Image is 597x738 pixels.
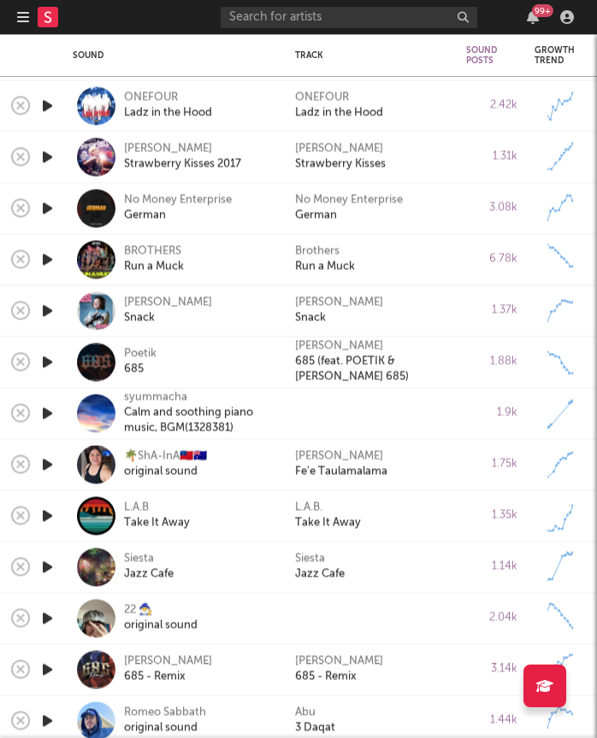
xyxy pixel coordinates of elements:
[295,706,316,721] a: Abu
[124,706,206,721] div: Romeo Sabbath
[295,296,383,311] a: [PERSON_NAME]
[466,96,517,116] div: 2.42k
[124,654,212,685] a: [PERSON_NAME]685 - Remix
[124,618,198,634] div: original sound
[124,567,174,583] div: Jazz Cafe
[124,721,206,736] div: original sound
[124,449,207,480] a: 🌴ShA-InA🇼🇸🇦🇺original sound
[466,147,517,167] div: 1.31k
[466,659,517,680] div: 3.14k
[295,654,383,670] a: [PERSON_NAME]
[124,516,190,531] div: Take It Away
[124,449,207,465] div: 🌴ShA-InA🇼🇸🇦🇺
[124,603,198,618] div: 22 🧙‍♂️
[295,244,340,260] a: Brothers
[532,4,553,17] div: 99 +
[295,567,345,583] a: Jazz Cafe
[124,244,184,275] a: BROTHERSRun a Muck
[124,91,212,121] a: ONEFOURLadz in the Hood
[295,106,383,121] a: Ladz in the Hood
[124,501,190,516] div: L.A.B
[295,721,335,736] a: 3 Daqat
[295,157,386,173] a: Strawberry Kisses
[124,193,232,208] div: No Money Enterprise
[124,296,212,326] a: [PERSON_NAME]Snack
[124,390,274,436] a: syummachaCalm and soothing piano music, BGM(1328381)
[295,449,383,465] a: [PERSON_NAME]
[295,354,449,385] a: 685 (feat. POETIK & [PERSON_NAME] 685)
[124,311,212,326] div: Snack
[124,670,212,685] div: 685 - Remix
[535,45,577,66] div: Growth Trend
[295,91,349,106] a: ONEFOUR
[466,557,517,577] div: 1.14k
[124,193,232,224] a: No Money EnterpriseGerman
[73,50,269,61] div: Sound
[124,654,212,670] div: [PERSON_NAME]
[124,706,206,736] a: Romeo Sabbathoriginal sound
[124,406,274,436] div: Calm and soothing piano music, BGM(1328381)
[527,10,539,24] button: 99+
[295,552,325,567] a: Siesta
[295,516,361,531] a: Take It Away
[124,91,212,106] div: ONEFOUR
[124,347,157,378] a: Poetik685
[295,208,337,224] a: German
[295,260,355,275] a: Run a Muck
[124,390,274,406] div: syummacha
[124,362,157,378] div: 685
[221,7,477,28] input: Search for artists
[295,501,322,516] a: L.A.B.
[466,198,517,219] div: 3.08k
[124,244,184,260] div: BROTHERS
[124,501,190,531] a: L.A.BTake It Away
[124,260,184,275] div: Run a Muck
[466,403,517,424] div: 1.9k
[124,142,241,157] div: [PERSON_NAME]
[124,603,198,634] a: 22 🧙‍♂️original sound
[466,249,517,270] div: 6.78k
[124,296,212,311] div: [PERSON_NAME]
[466,608,517,629] div: 2.04k
[295,465,387,480] a: Fe'e Taulamalama
[295,193,403,208] a: No Money Enterprise
[295,142,383,157] a: [PERSON_NAME]
[124,552,174,567] div: Siesta
[124,157,241,173] div: Strawberry Kisses 2017
[466,45,497,66] div: Sound Posts
[124,106,212,121] div: Ladz in the Hood
[295,670,357,685] a: 685 - Remix
[466,506,517,526] div: 1.35k
[466,711,517,731] div: 1.44k
[124,347,157,362] div: Poetik
[466,454,517,475] div: 1.75k
[124,552,174,583] a: SiestaJazz Cafe
[466,352,517,372] div: 1.88k
[124,142,241,173] a: [PERSON_NAME]Strawberry Kisses 2017
[295,339,383,354] a: [PERSON_NAME]
[124,465,207,480] div: original sound
[295,311,326,326] a: Snack
[466,301,517,321] div: 1.37k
